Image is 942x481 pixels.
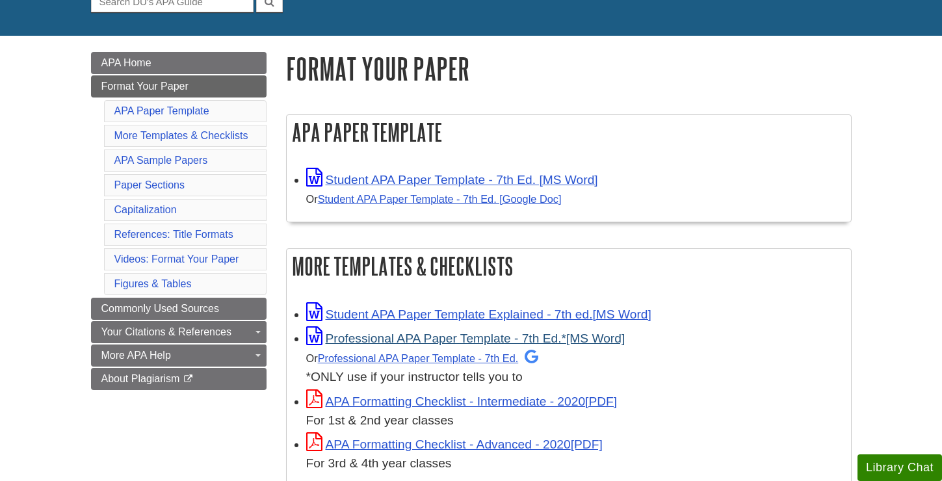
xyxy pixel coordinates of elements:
a: Paper Sections [114,179,185,190]
h1: Format Your Paper [286,52,852,85]
a: Figures & Tables [114,278,192,289]
a: References: Title Formats [114,229,233,240]
div: *ONLY use if your instructor tells you to [306,348,844,387]
button: Library Chat [857,454,942,481]
span: More APA Help [101,350,171,361]
span: APA Home [101,57,151,68]
a: Link opens in new window [306,331,625,345]
div: For 1st & 2nd year classes [306,411,844,430]
span: Commonly Used Sources [101,303,219,314]
div: For 3rd & 4th year classes [306,454,844,473]
a: About Plagiarism [91,368,267,390]
a: More APA Help [91,344,267,367]
span: About Plagiarism [101,373,180,384]
a: Link opens in new window [306,395,618,408]
a: APA Home [91,52,267,74]
a: More Templates & Checklists [114,130,248,141]
a: Link opens in new window [306,173,598,187]
a: APA Paper Template [114,105,209,116]
h2: More Templates & Checklists [287,249,851,283]
a: Student APA Paper Template - 7th Ed. [Google Doc] [318,193,562,205]
h2: APA Paper Template [287,115,851,149]
a: Videos: Format Your Paper [114,253,239,265]
a: Link opens in new window [306,307,651,321]
i: This link opens in a new window [183,375,194,383]
div: Guide Page Menu [91,52,267,390]
span: Your Citations & References [101,326,231,337]
a: Professional APA Paper Template - 7th Ed. [318,352,539,364]
span: Format Your Paper [101,81,189,92]
a: APA Sample Papers [114,155,208,166]
a: Your Citations & References [91,321,267,343]
small: Or [306,193,562,205]
a: Commonly Used Sources [91,298,267,320]
a: Link opens in new window [306,437,603,451]
a: Format Your Paper [91,75,267,97]
a: Capitalization [114,204,177,215]
small: Or [306,352,539,364]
